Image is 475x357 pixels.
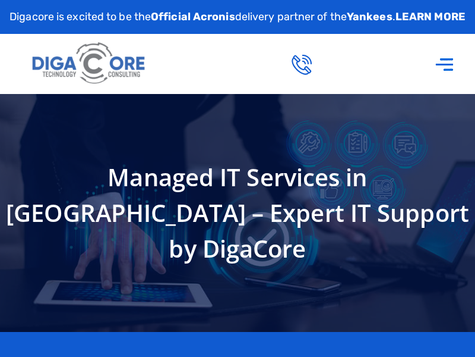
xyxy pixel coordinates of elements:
strong: Official Acronis [151,10,235,23]
h1: Managed IT Services in [GEOGRAPHIC_DATA] – Expert IT Support by DigaCore [6,159,469,267]
strong: Yankees [347,10,392,23]
img: Digacore logo 1 [29,38,150,89]
p: Digacore is excited to be the delivery partner of the . [9,9,465,25]
div: Menu Toggle [429,48,460,80]
a: LEARN MORE [395,10,465,23]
